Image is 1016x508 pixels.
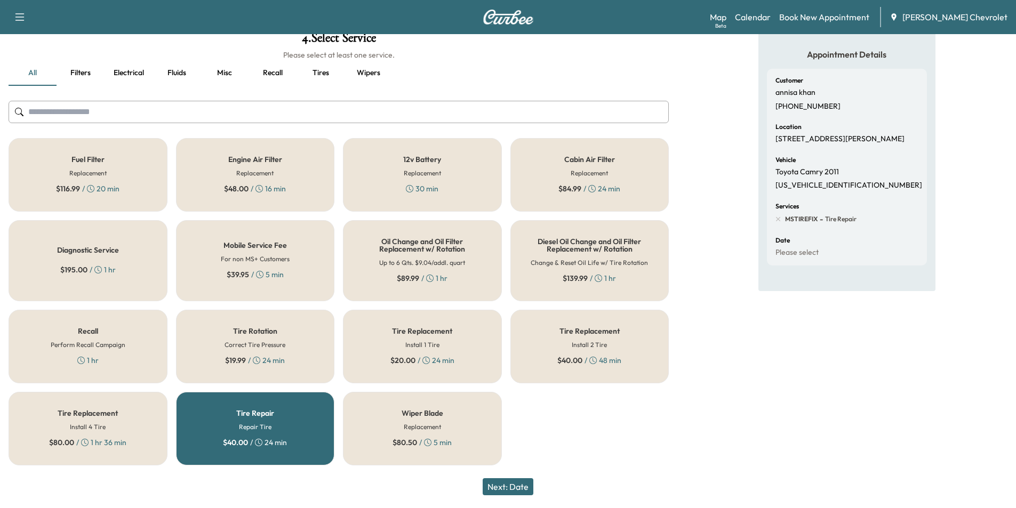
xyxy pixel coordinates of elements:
h6: Replacement [404,422,441,432]
h6: For non MS+ Customers [221,254,290,264]
div: / 5 min [227,269,284,280]
button: Misc [201,60,249,86]
h6: Up to 6 Qts. $9.04/addl. quart [379,258,465,268]
h6: Install 2 Tire [572,340,607,350]
div: / 20 min [56,183,119,194]
h6: Correct Tire Pressure [225,340,285,350]
button: Electrical [105,60,153,86]
button: Filters [57,60,105,86]
h6: Replacement [69,168,107,178]
span: MSTIREFIX [785,215,818,223]
p: Please select [775,248,819,257]
div: / 24 min [390,355,454,366]
div: / 1 hr [563,273,616,284]
h6: Services [775,203,799,209]
button: Fluids [153,60,201,86]
h6: Install 1 Tire [405,340,439,350]
h6: Please select at least one service. [9,50,669,60]
h5: Oil Change and Oil Filter Replacement w/ Rotation [361,238,484,253]
h5: Mobile Service Fee [223,241,287,249]
h5: Diagnostic Service [57,246,119,254]
div: / 16 min [224,183,286,194]
h6: Replacement [571,168,608,178]
h5: Cabin Air Filter [564,156,615,163]
button: Tires [297,60,345,86]
span: $ 40.00 [223,437,248,448]
h5: 12v Battery [403,156,441,163]
div: / 1 hr 36 min [49,437,126,448]
a: Book New Appointment [779,11,869,23]
span: $ 20.00 [390,355,415,366]
h6: Vehicle [775,157,796,163]
span: $ 116.99 [56,183,80,194]
h5: Diesel Oil Change and Oil Filter Replacement w/ Rotation [528,238,652,253]
p: [STREET_ADDRESS][PERSON_NAME] [775,134,905,144]
p: Toyota Camry 2011 [775,167,839,177]
span: Tire Repair [823,215,857,223]
h6: Date [775,237,790,244]
h6: Install 4 Tire [70,422,106,432]
p: [PHONE_NUMBER] [775,102,841,111]
button: Wipers [345,60,393,86]
h6: Change & Reset Oil Life w/ Tire Rotation [531,258,648,268]
a: MapBeta [710,11,726,23]
img: Curbee Logo [483,10,534,25]
div: / 48 min [557,355,621,366]
div: / 24 min [223,437,287,448]
h6: Customer [775,77,803,84]
h5: Tire Replacement [58,409,118,417]
div: / 5 min [393,437,452,448]
p: annisa khan [775,88,815,98]
p: [US_VEHICLE_IDENTIFICATION_NUMBER] [775,181,922,190]
span: $ 139.99 [563,273,588,284]
div: basic tabs example [9,60,669,86]
h5: Tire Rotation [233,327,277,335]
div: 30 min [406,183,438,194]
div: Beta [715,22,726,30]
span: - [818,214,823,224]
div: 1 hr [77,355,99,366]
div: / 24 min [558,183,620,194]
span: $ 80.00 [49,437,74,448]
span: $ 195.00 [60,264,87,275]
span: $ 84.99 [558,183,581,194]
h6: Repair Tire [239,422,271,432]
h6: Replacement [236,168,274,178]
span: $ 19.99 [225,355,246,366]
h5: Recall [78,327,98,335]
h5: Engine Air Filter [228,156,282,163]
div: / 24 min [225,355,285,366]
span: [PERSON_NAME] Chevrolet [902,11,1007,23]
h6: Location [775,124,802,130]
h5: Appointment Details [767,49,927,60]
span: $ 39.95 [227,269,249,280]
div: / 1 hr [397,273,447,284]
div: / 1 hr [60,264,116,275]
h5: Fuel Filter [71,156,105,163]
h5: Tire Replacement [392,327,452,335]
span: $ 80.50 [393,437,417,448]
h5: Wiper Blade [402,409,443,417]
button: Next: Date [483,478,533,495]
h6: Perform Recall Campaign [51,340,125,350]
h5: Tire Repair [236,409,274,417]
span: $ 40.00 [557,355,582,366]
span: $ 48.00 [224,183,249,194]
h6: Replacement [404,168,441,178]
h5: Tire Replacement [559,327,620,335]
a: Calendar [735,11,771,23]
button: all [9,60,57,86]
button: Recall [249,60,297,86]
h1: 4 . Select Service [9,31,669,50]
span: $ 89.99 [397,273,419,284]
